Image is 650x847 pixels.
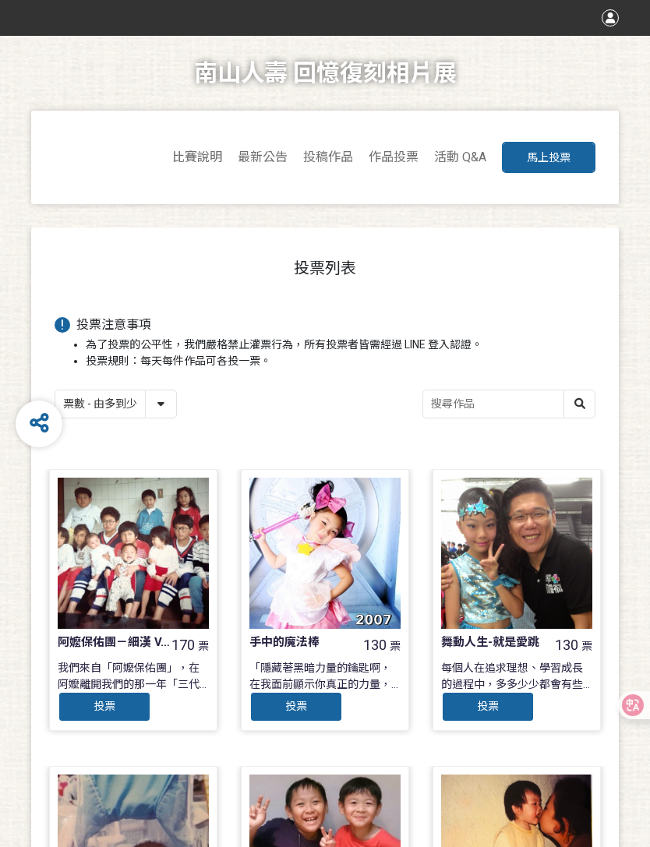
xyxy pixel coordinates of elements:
h1: 投票列表 [55,259,595,277]
span: 票 [198,640,209,652]
span: 130 [363,637,387,653]
a: 手中的魔法棒130票「隱藏著黑暗力量的鑰匙啊，在我面前顯示你真正的力量，跟你訂下約定的小櫻命令你，封印解除」 俗話說「窮養兒、富養女」，每個女孩心中都有一個夢，每個家長都有責任支持女孩的夢想，美... [241,469,409,731]
div: 我們來自「阿嬤保佑團」，在阿嬤離開我們的那一年「三代盃」誕生了，三代盃是為了紀念我們的阿嬤，有阿嬤的孫子們是最幸福的，每個人都會是"第三代"，幸福要就這樣傳遞下去！！[DATE]哥哥婚禮前看到這... [58,660,209,691]
div: 舞動人生-就是愛跳 [441,633,555,651]
span: 馬上投票 [527,151,571,164]
span: 票 [581,640,592,652]
span: 投票 [477,700,499,712]
li: 為了投票的公平性，我們嚴格禁止灌票行為，所有投票者皆需經過 LINE 登入認證。 [86,337,595,353]
span: 投票注意事項 [76,317,151,332]
span: 170 [171,637,195,653]
a: 活動 Q&A [434,150,486,164]
a: 阿嬤保佑團－細漢 V.S 大漢170票我們來自「阿嬤保佑團」，在阿嬤離開我們的那一年「三代盃」誕生了，三代盃是為了紀念我們的阿嬤，有阿嬤的孫子們是最幸福的，每個人都會是"第三代"，幸福要就這樣傳... [49,469,217,731]
a: 作品投票 [369,150,419,164]
input: 搜尋作品 [423,390,595,418]
h1: 南山人壽 回憶復刻相片展 [194,36,457,111]
span: 投票 [285,700,307,712]
li: 投票規則：每天每件作品可各投一票。 [86,353,595,369]
div: 阿嬤保佑團－細漢 V.S 大漢 [58,633,171,651]
a: 比賽說明 [172,150,222,164]
span: 投票 [94,700,115,712]
div: 手中的魔法棒 [249,633,363,651]
div: 每個人在追求理想、學習成長的過程中，多多少少都會有些長輩或是貴人相助。妹妹在學習舞蹈的路上也有一位貴人適時的給予支持與幫助，無論是公益活動的開場表演，或是舞蹈教室開幕，議員都會到場支持！ [441,660,592,691]
span: 130 [555,637,578,653]
span: 票 [390,640,401,652]
div: 「隱藏著黑暗力量的鑰匙啊，在我面前顯示你真正的力量，跟你訂下約定的小櫻命令你，封印解除」 俗話說「窮養兒、富養女」，每個女孩心中都有一個夢，每個家長都有責任支持女孩的夢想，美夢成真，築夢踏實！ [249,660,401,691]
a: 舞動人生-就是愛跳130票每個人在追求理想、學習成長的過程中，多多少少都會有些長輩或是貴人相助。妹妹在學習舞蹈的路上也有一位貴人適時的給予支持與幫助，無論是公益活動的開場表演，或是舞蹈教室開幕，... [433,469,601,731]
a: 投稿作品 [303,150,353,164]
button: 馬上投票 [502,142,595,173]
a: 最新公告 [238,150,288,164]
